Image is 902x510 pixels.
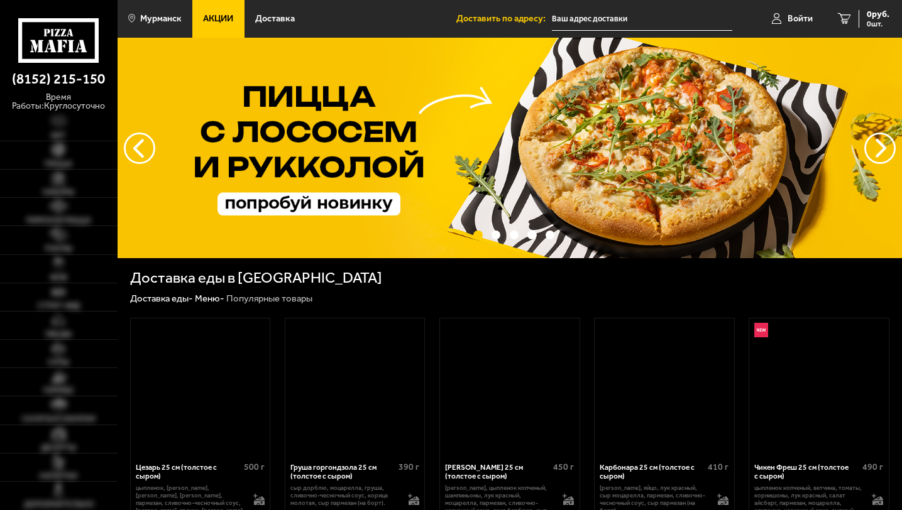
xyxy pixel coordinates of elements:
[244,462,265,472] span: 500 г
[203,14,233,23] span: Акции
[45,160,72,168] span: Пицца
[41,444,76,452] span: Десерты
[26,217,91,224] span: Римская пицца
[510,231,519,239] button: точки переключения
[45,330,72,338] span: Обеды
[50,274,67,281] span: WOK
[867,10,889,19] span: 0 руб.
[131,318,270,456] a: Цезарь 25 см (толстое с сыром)
[48,359,69,366] span: Супы
[51,132,66,139] span: Хит
[399,462,419,472] span: 390 г
[864,133,896,164] button: предыдущий
[445,463,550,481] div: [PERSON_NAME] 25 см (толстое с сыром)
[552,8,732,31] input: Ваш адрес доставки
[195,293,224,304] a: Меню-
[546,231,554,239] button: точки переключения
[862,462,883,472] span: 490 г
[749,318,889,456] a: НовинкаЧикен Фреш 25 см (толстое с сыром)
[708,462,729,472] span: 410 г
[43,387,74,394] span: Горячее
[43,188,74,196] span: Наборы
[440,318,580,456] a: Чикен Барбекю 25 см (толстое с сыром)
[788,14,813,23] span: Войти
[527,231,536,239] button: точки переключения
[226,293,312,305] div: Популярные товары
[473,231,482,239] button: точки переключения
[24,501,94,508] span: Дополнительно
[290,463,395,481] div: Груша горгондзола 25 см (толстое с сыром)
[140,14,182,23] span: Мурманск
[492,231,500,239] button: точки переключения
[754,463,859,481] div: Чикен Фреш 25 см (толстое с сыром)
[285,318,425,456] a: Груша горгондзола 25 см (толстое с сыром)
[45,245,72,252] span: Роллы
[754,323,768,337] img: Новинка
[124,133,155,164] button: следующий
[456,14,552,23] span: Доставить по адресу:
[38,302,80,310] span: Стрит-фуд
[255,14,295,23] span: Доставка
[130,293,193,304] a: Доставка еды-
[40,472,77,480] span: Напитки
[553,462,574,472] span: 450 г
[867,20,889,28] span: 0 шт.
[130,271,382,286] h1: Доставка еды в [GEOGRAPHIC_DATA]
[290,484,399,507] p: сыр дорблю, моцарелла, груша, сливочно-чесночный соус, корица молотая, сыр пармезан (на борт).
[600,463,705,481] div: Карбонара 25 см (толстое с сыром)
[595,318,734,456] a: Карбонара 25 см (толстое с сыром)
[22,415,96,423] span: Салаты и закуски
[136,463,241,481] div: Цезарь 25 см (толстое с сыром)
